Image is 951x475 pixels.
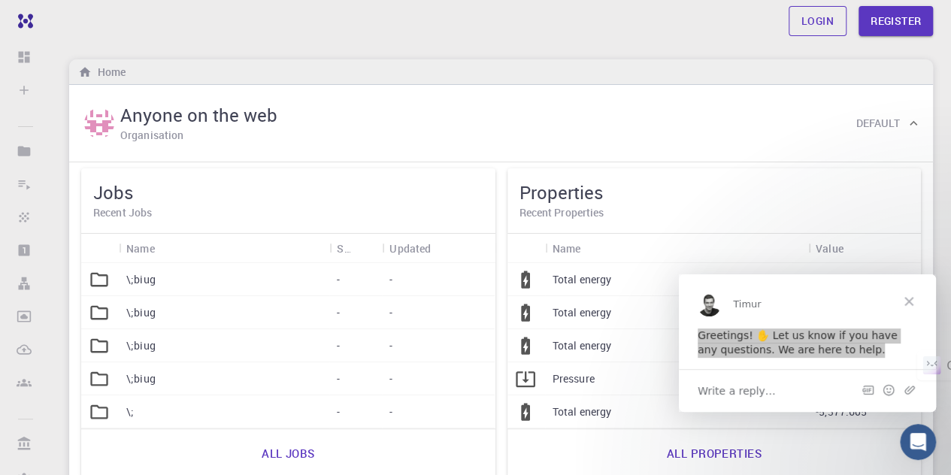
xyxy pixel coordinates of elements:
div: Icon [507,234,545,263]
button: Sort [155,236,179,260]
p: - [389,272,392,287]
h6: Recent Properties [519,204,910,221]
nav: breadcrumb [75,64,129,80]
p: Pressure [553,371,595,386]
p: -2,554.255 [816,272,868,287]
h5: Jobs [93,180,483,204]
a: All jobs [245,435,331,471]
button: Sort [350,236,374,260]
p: \;biug [126,338,156,353]
div: Name [119,234,329,263]
p: \; [126,404,134,419]
div: Updated [389,234,431,263]
div: Icon [81,234,119,263]
p: - [389,404,392,419]
button: Sort [580,236,604,260]
p: \;biug [126,272,156,287]
p: \;biug [126,371,156,386]
p: Total energy [553,305,612,320]
p: - [337,404,340,419]
iframe: Intercom live chat message [679,274,936,412]
div: Status [329,234,382,263]
p: Total energy [553,338,612,353]
div: Value [808,234,921,263]
p: - [389,338,392,353]
p: - [337,272,340,287]
a: Login [789,6,847,36]
div: Updated [382,234,495,263]
h6: Organisation [120,127,183,144]
h6: Home [92,64,126,80]
h5: Properties [519,180,910,204]
p: - [337,371,340,386]
p: Total energy [553,272,612,287]
p: - [389,371,392,386]
img: Anyone on the web [84,108,114,138]
div: Name [553,234,581,263]
div: Value [816,234,843,263]
h6: Default [856,115,900,132]
a: All properties [650,435,778,471]
p: - [337,338,340,353]
a: Register [859,6,933,36]
button: Sort [431,236,455,260]
img: logo [12,14,33,29]
p: - [337,305,340,320]
h5: Anyone on the web [120,103,277,127]
div: Status [337,234,350,263]
button: Sort [843,236,868,260]
p: - [389,305,392,320]
div: Name [545,234,808,263]
div: Anyone on the webAnyone on the webOrganisationDefault [69,85,933,162]
h6: Recent Jobs [93,204,483,221]
p: \;biug [126,305,156,320]
div: Name [126,234,155,263]
p: Total energy [553,404,612,419]
iframe: Intercom live chat [900,424,936,460]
